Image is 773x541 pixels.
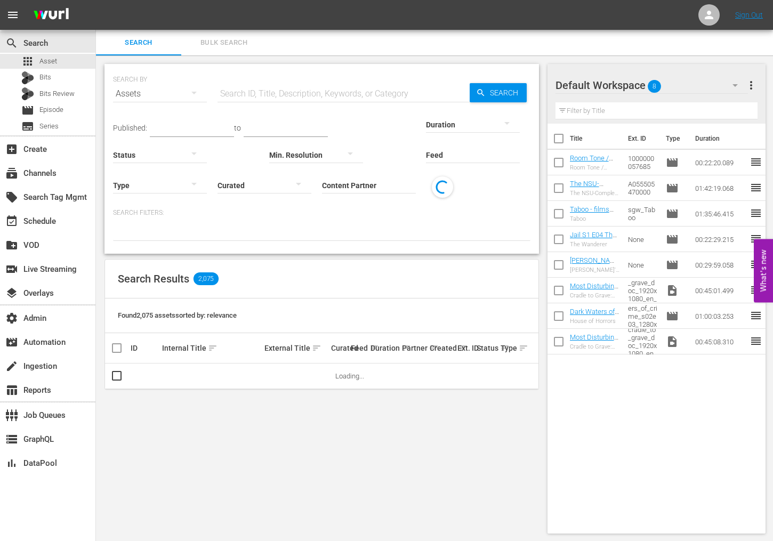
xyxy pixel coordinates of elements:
td: 01:00:03.253 [691,303,750,329]
span: Overlays [5,287,18,300]
span: Series [39,121,59,132]
span: Episode [666,156,679,169]
div: Duration [371,342,399,354]
span: Create [5,143,18,156]
div: Default Workspace [555,70,748,100]
span: Search [5,37,18,50]
td: cradle_to_grave_doc_1920x1080_en [624,329,662,354]
button: Open Feedback Widget [754,239,773,302]
img: ans4CAIJ8jUAAAAAAAAAAAAAAAAAAAAAAAAgQb4GAAAAAAAAAAAAAAAAAAAAAAAAJMjXAAAAAAAAAAAAAAAAAAAAAAAAgAT5G... [26,3,77,28]
td: cradle_to_grave_doc_1920x1080_en_v02 [624,278,662,303]
div: Internal Title [162,342,261,354]
span: Bits Review [39,88,75,99]
div: The Wanderer [570,241,619,248]
span: Ingestion [5,360,18,373]
span: Loading... [335,372,364,380]
td: dark_waters_of_crime_s02e03_1280x720_en [624,303,662,329]
div: Status [477,342,497,354]
a: Room Tone / Bellevue [PERSON_NAME] [570,154,619,186]
span: Video [666,335,679,348]
div: Cradle to Grave: Killer Kids [570,292,619,299]
div: Bits Review [21,87,34,100]
a: The NSU-Complex: Nazi German Underground [570,180,613,212]
span: GraphQL [5,433,18,446]
span: Job Queues [5,409,18,422]
span: Reports [5,384,18,397]
th: Ext. ID [622,124,660,154]
span: reorder [750,335,762,348]
span: reorder [750,284,762,296]
span: Automation [5,336,18,349]
span: Bulk Search [188,37,260,49]
div: Type [501,342,513,354]
span: Episode [666,207,679,220]
div: Room Tone / Bellevue [PERSON_NAME] [570,164,619,171]
div: House of Horrors [570,318,619,325]
span: Search [102,37,175,49]
span: Episode [39,104,63,115]
button: Search [470,83,527,102]
td: 00:22:29.215 [691,227,750,252]
span: DataPool [5,457,18,470]
span: sort [208,343,218,353]
a: [PERSON_NAME]'s Real Good Food - Desserts With Benefits [570,256,619,288]
span: Admin [5,312,18,325]
span: 2,075 [194,272,219,285]
a: Dark Waters of Crime S02E03 [570,308,619,324]
span: to [234,124,241,132]
span: Channels [5,167,18,180]
span: Found 2,075 assets sorted by: relevance [118,311,237,319]
td: sgw_Taboo [624,201,662,227]
span: Asset [39,56,57,67]
div: Assets [113,79,207,109]
span: Search [486,83,527,102]
span: Search Tag Mgmt [5,191,18,204]
span: Episode [666,310,679,322]
td: None [624,227,662,252]
td: 00:45:01.499 [691,278,750,303]
div: [PERSON_NAME]'s Real Good Food - Desserts With Benefits [570,267,619,273]
span: reorder [750,309,762,322]
td: None [624,252,662,278]
div: Partner [402,342,426,354]
div: External Title [264,342,328,354]
span: Bits [39,72,51,83]
span: Episode [666,182,679,195]
a: Sign Out [735,11,763,19]
td: 00:45:08.310 [691,329,750,354]
div: Taboo [570,215,619,222]
div: Curated [331,344,348,352]
td: 01:35:46.415 [691,201,750,227]
th: Title [570,124,622,154]
a: Jail S1 E04 The Wanderer (Roku) [570,231,617,255]
div: The NSU-Complex: Nazi German Underground [570,190,619,197]
span: Asset [21,55,34,68]
td: 1000000057685 [624,150,662,175]
span: Video [666,284,679,297]
span: Episode [21,104,34,117]
a: Most Disturbing Teen Killers Reacting To Insane Sentences [570,333,618,373]
div: Ext. ID [457,344,474,352]
span: reorder [750,207,762,220]
p: Search Filters: [113,208,530,217]
div: Created [430,342,454,354]
span: Schedule [5,215,18,228]
span: reorder [750,181,762,194]
div: Feed [351,342,367,354]
span: VOD [5,239,18,252]
span: reorder [750,258,762,271]
span: reorder [750,232,762,245]
span: Episode [666,259,679,271]
button: more_vert [745,72,758,98]
div: Cradle to Grave: Killer Kids [570,343,619,350]
td: 00:22:20.089 [691,150,750,175]
td: A055505470000 [624,175,662,201]
span: sort [312,343,321,353]
div: Bits [21,71,34,84]
td: 01:42:19.068 [691,175,750,201]
a: Most Disturbing Teen Killers Reacting To Insane Sentences [570,282,618,322]
span: Search Results [118,272,189,285]
a: Taboo - films evening [570,205,614,221]
span: Episode [666,233,679,246]
span: Published: [113,124,147,132]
